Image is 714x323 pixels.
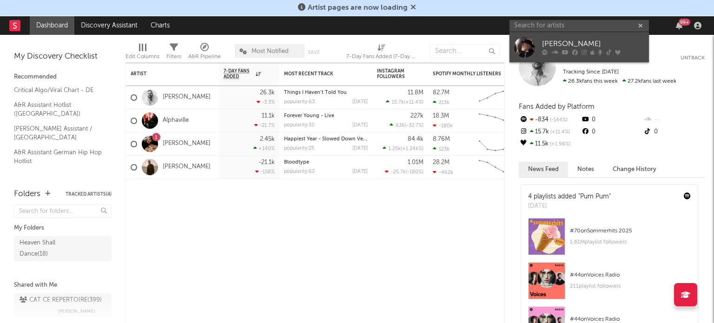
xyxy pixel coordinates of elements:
[433,123,453,129] div: -180k
[433,146,450,152] div: 123k
[14,72,112,83] div: Recommended
[391,170,406,175] span: -25.7k
[284,160,309,165] a: Bloodtype
[578,193,611,200] a: "Pum Pum"
[258,159,275,165] div: -21.1k
[284,123,314,128] div: popularity: 32
[410,113,423,119] div: 227k
[352,99,368,105] div: [DATE]
[188,51,221,62] div: A&R Pipeline
[262,113,275,119] div: 11.1k
[563,79,618,84] span: 26.3k fans this week
[260,136,275,142] div: 2.45k
[14,223,112,234] div: My Folders
[643,114,705,126] div: --
[131,71,200,77] div: Artist
[308,50,320,55] button: Save
[284,90,368,95] div: Things I Haven’t Told You
[14,51,112,62] div: My Discovery Checklist
[410,4,416,12] span: Dismiss
[549,118,568,123] span: -144 %
[402,146,422,152] span: +1.24k %
[679,19,690,26] div: 99 +
[643,126,705,138] div: 0
[308,4,408,12] span: Artist pages are now loading
[519,162,568,177] button: News Feed
[383,145,423,152] div: ( )
[30,16,74,35] a: Dashboard
[166,40,181,66] div: Filters
[570,281,691,292] div: 211 playlist followers
[126,40,159,66] div: Edit Columns
[284,90,347,95] a: Things I Haven’t Told You
[519,103,595,110] span: Fans Added by Platform
[284,146,314,151] div: popularity: 25
[549,130,570,135] span: +11.4 %
[163,140,211,148] a: [PERSON_NAME]
[568,162,603,177] button: Notes
[284,137,375,142] a: Happiest Year - Slowed Down Version
[284,160,368,165] div: Bloodtype
[519,114,581,126] div: -834
[377,68,410,79] div: Instagram Followers
[389,146,401,152] span: 1.25k
[14,100,102,119] a: A&R Assistant Hotlist ([GEOGRAPHIC_DATA])
[352,169,368,174] div: [DATE]
[681,53,705,63] button: Untrack
[475,156,516,179] svg: Chart title
[676,22,682,29] button: 99+
[74,16,144,35] a: Discovery Assistant
[392,100,404,105] span: 15.7k
[433,136,450,142] div: 8.76M
[14,147,102,166] a: A&R Assistant German Hip Hop Hotlist
[254,122,275,128] div: -21.7 %
[581,114,642,126] div: 0
[408,90,423,96] div: 11.8M
[396,123,405,128] span: 636
[408,136,423,142] div: 84.4k
[407,170,422,175] span: -180 %
[224,68,253,79] span: 7-Day Fans Added
[475,86,516,109] svg: Chart title
[570,225,691,237] div: # 70 on Sommerhits 2025
[20,237,85,260] div: Heaven Shall Dance ( 18 )
[390,122,423,128] div: ( )
[255,169,275,175] div: -158 %
[352,146,368,151] div: [DATE]
[570,237,691,248] div: 1.61M playlist followers
[352,123,368,128] div: [DATE]
[66,192,112,197] button: Tracked Artists(4)
[346,51,416,62] div: 7-Day Fans Added (7-Day Fans Added)
[521,218,698,262] a: #70onSommerhits 20251.61Mplaylist followers
[251,48,289,54] span: Most Notified
[528,192,611,202] div: 4 playlists added
[519,138,581,150] div: 11.5k
[603,162,666,177] button: Change History
[386,99,423,105] div: ( )
[528,202,611,211] div: [DATE]
[430,44,500,58] input: Search...
[542,39,644,50] div: [PERSON_NAME]
[163,163,211,171] a: [PERSON_NAME]
[144,16,176,35] a: Charts
[475,109,516,132] svg: Chart title
[346,40,416,66] div: 7-Day Fans Added (7-Day Fans Added)
[509,20,649,32] input: Search for artists
[14,236,112,261] a: Heaven Shall Dance(18)
[163,93,211,101] a: [PERSON_NAME]
[433,159,450,165] div: 28.2M
[549,142,570,147] span: +1.98 %
[433,90,450,96] div: 82.7M
[284,113,368,119] div: Forever Young - Live
[166,51,181,62] div: Filters
[284,113,334,119] a: Forever Young - Live
[163,117,189,125] a: Alphaville
[475,132,516,156] svg: Chart title
[284,99,315,105] div: popularity: 63
[14,204,112,218] input: Search for folders...
[570,270,691,281] div: # 44 on Voices Radio
[14,189,40,200] div: Folders
[14,293,112,318] a: CAT CE REPERTOIRE(399)[PERSON_NAME]
[284,137,368,142] div: Happiest Year - Slowed Down Version
[14,280,112,291] div: Shared with Me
